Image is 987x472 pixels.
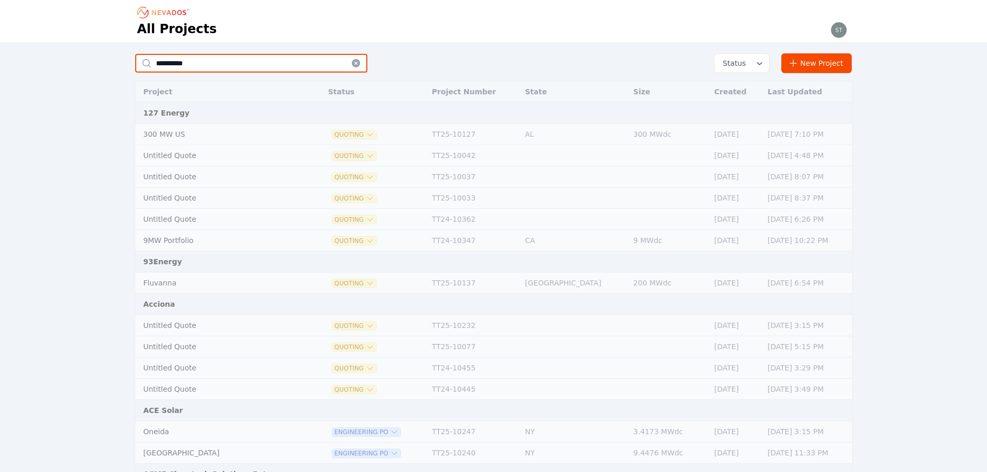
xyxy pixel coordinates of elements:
td: TT25-10137 [427,273,520,294]
button: Status [714,54,769,73]
button: Engineering PO [332,449,400,457]
td: [GEOGRAPHIC_DATA] [135,442,297,464]
tr: 300 MW USQuotingTT25-10127AL300 MWdc[DATE][DATE] 7:10 PM [135,124,852,145]
button: Quoting [332,194,376,203]
td: Untitled Quote [135,209,297,230]
td: [DATE] 3:49 PM [763,379,852,400]
span: Quoting [332,385,376,394]
td: TT24-10347 [427,230,520,251]
td: 93Energy [135,251,852,273]
tr: Untitled QuoteQuotingTT25-10077[DATE][DATE] 5:15 PM [135,336,852,357]
tr: Untitled QuoteQuotingTT24-10362[DATE][DATE] 6:26 PM [135,209,852,230]
td: 9 MWdc [628,230,709,251]
td: 127 Energy [135,103,852,124]
th: Status [323,81,426,103]
td: [DATE] 5:15 PM [763,336,852,357]
th: Project Number [427,81,520,103]
tr: Untitled QuoteQuotingTT24-10445[DATE][DATE] 3:49 PM [135,379,852,400]
td: ACE Solar [135,400,852,421]
span: Quoting [332,152,376,160]
tr: [GEOGRAPHIC_DATA]Engineering POTT25-10240NY9.4476 MWdc[DATE][DATE] 11:33 PM [135,442,852,464]
td: [DATE] 3:15 PM [763,421,852,442]
h1: All Projects [137,21,217,37]
td: Untitled Quote [135,315,297,336]
td: [DATE] [709,357,763,379]
td: [DATE] 3:29 PM [763,357,852,379]
td: [DATE] 4:48 PM [763,145,852,166]
td: TT25-10037 [427,166,520,188]
td: TT25-10077 [427,336,520,357]
td: Oneida [135,421,297,442]
button: Quoting [332,131,376,139]
td: [DATE] [709,442,763,464]
td: Untitled Quote [135,145,297,166]
td: AL [520,124,628,145]
td: [DATE] 8:07 PM [763,166,852,188]
td: [DATE] 11:33 PM [763,442,852,464]
th: State [520,81,628,103]
td: [DATE] [709,124,763,145]
td: TT24-10455 [427,357,520,379]
button: Quoting [332,216,376,224]
td: [DATE] 7:10 PM [763,124,852,145]
span: Status [719,58,746,68]
button: Quoting [332,364,376,373]
td: [DATE] [709,209,763,230]
td: Fluvanna [135,273,297,294]
td: Untitled Quote [135,166,297,188]
button: Quoting [332,279,376,288]
tr: Untitled QuoteQuotingTT25-10037[DATE][DATE] 8:07 PM [135,166,852,188]
tr: Untitled QuoteQuotingTT25-10232[DATE][DATE] 3:15 PM [135,315,852,336]
tr: Untitled QuoteQuotingTT24-10455[DATE][DATE] 3:29 PM [135,357,852,379]
button: Engineering PO [332,428,400,436]
td: [DATE] [709,421,763,442]
tr: Untitled QuoteQuotingTT25-10042[DATE][DATE] 4:48 PM [135,145,852,166]
td: [DATE] [709,273,763,294]
td: 300 MW US [135,124,297,145]
tr: 9MW PortfolioQuotingTT24-10347CA9 MWdc[DATE][DATE] 10:22 PM [135,230,852,251]
td: 200 MWdc [628,273,709,294]
button: Quoting [332,173,376,181]
td: TT25-10127 [427,124,520,145]
td: TT25-10033 [427,188,520,209]
td: CA [520,230,628,251]
th: Size [628,81,709,103]
td: Acciona [135,294,852,315]
button: Quoting [332,322,376,330]
button: Quoting [332,237,376,245]
td: NY [520,442,628,464]
td: Untitled Quote [135,379,297,400]
td: [DATE] [709,145,763,166]
button: Quoting [332,343,376,351]
td: [DATE] 3:15 PM [763,315,852,336]
td: [GEOGRAPHIC_DATA] [520,273,628,294]
td: NY [520,421,628,442]
tr: OneidaEngineering POTT25-10247NY3.4173 MWdc[DATE][DATE] 3:15 PM [135,421,852,442]
td: TT25-10232 [427,315,520,336]
tr: FluvannaQuotingTT25-10137[GEOGRAPHIC_DATA]200 MWdc[DATE][DATE] 6:54 PM [135,273,852,294]
td: Untitled Quote [135,357,297,379]
td: [DATE] [709,315,763,336]
td: [DATE] 8:37 PM [763,188,852,209]
a: New Project [781,53,852,73]
td: Untitled Quote [135,188,297,209]
td: 300 MWdc [628,124,709,145]
th: Created [709,81,763,103]
td: TT24-10362 [427,209,520,230]
td: [DATE] [709,336,763,357]
td: [DATE] 10:22 PM [763,230,852,251]
td: Untitled Quote [135,336,297,357]
td: TT25-10247 [427,421,520,442]
td: [DATE] 6:26 PM [763,209,852,230]
td: [DATE] [709,379,763,400]
td: 9MW Portfolio [135,230,297,251]
td: TT25-10042 [427,145,520,166]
